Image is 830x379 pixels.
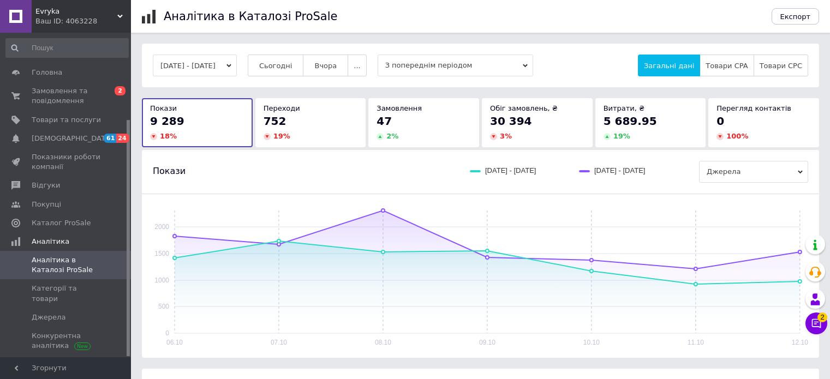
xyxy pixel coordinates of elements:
[248,55,304,76] button: Сьогодні
[688,339,704,346] text: 11.10
[32,255,101,275] span: Аналітика в Каталозі ProSale
[104,134,116,143] span: 61
[32,331,101,351] span: Конкурентна аналітика
[5,38,129,58] input: Пошук
[638,55,700,76] button: Загальні дані
[32,68,62,77] span: Головна
[479,339,495,346] text: 09.10
[706,62,748,70] span: Товари CPA
[700,55,754,76] button: Товари CPA
[772,8,820,25] button: Експорт
[613,132,630,140] span: 19 %
[154,250,169,257] text: 1500
[760,62,802,70] span: Товари CPC
[604,115,657,128] span: 5 689.95
[303,55,348,76] button: Вчора
[792,339,808,346] text: 12.10
[817,312,827,322] span: 2
[154,276,169,284] text: 1000
[35,7,117,16] span: Evryka
[377,104,422,112] span: Замовлення
[754,55,808,76] button: Товари CPC
[264,115,286,128] span: 752
[160,132,177,140] span: 18 %
[150,104,177,112] span: Покази
[354,62,360,70] span: ...
[115,86,126,95] span: 2
[348,55,366,76] button: ...
[32,200,61,209] span: Покупці
[805,312,827,334] button: Чат з покупцем2
[271,339,287,346] text: 07.10
[375,339,391,346] text: 08.10
[780,13,811,21] span: Експорт
[164,10,337,23] h1: Аналітика в Каталозі ProSale
[604,104,645,112] span: Витрати, ₴
[583,339,600,346] text: 10.10
[116,134,129,143] span: 24
[32,237,69,246] span: Аналітика
[153,55,237,76] button: [DATE] - [DATE]
[273,132,290,140] span: 19 %
[32,134,112,143] span: [DEMOGRAPHIC_DATA]
[490,115,532,128] span: 30 394
[716,104,791,112] span: Перегляд контактів
[32,284,101,303] span: Категорії та товари
[35,16,131,26] div: Ваш ID: 4063228
[500,132,512,140] span: 3 %
[490,104,558,112] span: Обіг замовлень, ₴
[259,62,292,70] span: Сьогодні
[377,115,392,128] span: 47
[386,132,398,140] span: 2 %
[32,86,101,106] span: Замовлення та повідомлення
[378,55,533,76] span: З попереднім періодом
[32,181,60,190] span: Відгуки
[166,339,183,346] text: 06.10
[32,218,91,228] span: Каталог ProSale
[165,329,169,337] text: 0
[726,132,748,140] span: 100 %
[153,165,186,177] span: Покази
[314,62,337,70] span: Вчора
[32,115,101,125] span: Товари та послуги
[158,303,169,310] text: 500
[32,152,101,172] span: Показники роботи компанії
[32,312,65,322] span: Джерела
[264,104,300,112] span: Переходи
[699,161,808,183] span: Джерела
[154,223,169,231] text: 2000
[644,62,694,70] span: Загальні дані
[150,115,184,128] span: 9 289
[716,115,724,128] span: 0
